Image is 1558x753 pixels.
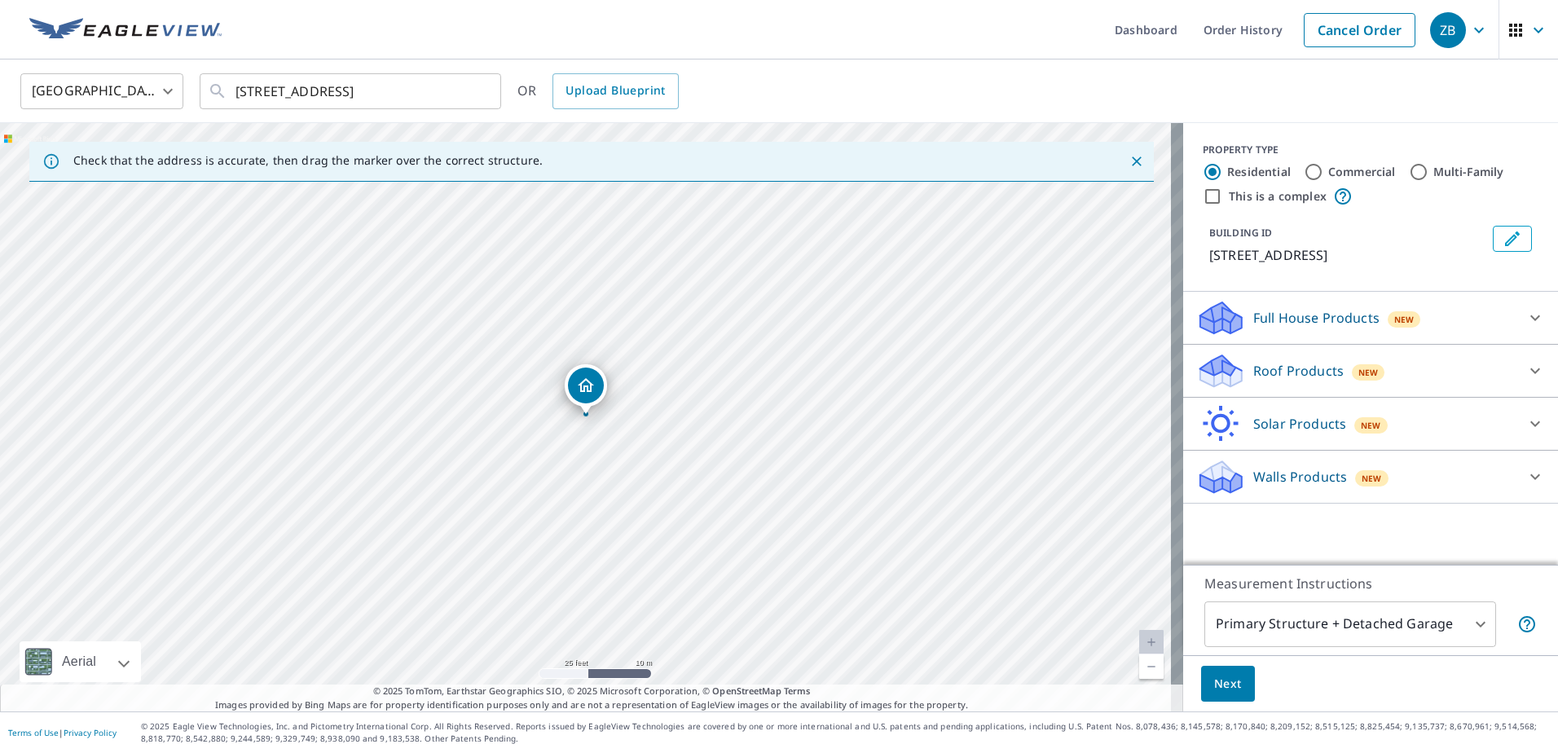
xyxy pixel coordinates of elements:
[141,720,1550,745] p: © 2025 Eagle View Technologies, Inc. and Pictometry International Corp. All Rights Reserved. Repo...
[1227,164,1291,180] label: Residential
[57,641,101,682] div: Aerial
[1304,13,1415,47] a: Cancel Order
[1139,654,1164,679] a: Current Level 20, Zoom Out
[1209,245,1486,265] p: [STREET_ADDRESS]
[1253,467,1347,487] p: Walls Products
[1209,226,1272,240] p: BUILDING ID
[1204,574,1537,593] p: Measurement Instructions
[29,18,222,42] img: EV Logo
[1430,12,1466,48] div: ZB
[1126,151,1147,172] button: Close
[1203,143,1538,157] div: PROPERTY TYPE
[1358,366,1379,379] span: New
[1361,419,1381,432] span: New
[1394,313,1415,326] span: New
[712,685,781,697] a: OpenStreetMap
[1433,164,1504,180] label: Multi-Family
[1196,404,1545,443] div: Solar ProductsNew
[517,73,679,109] div: OR
[784,685,811,697] a: Terms
[552,73,678,109] a: Upload Blueprint
[20,641,141,682] div: Aerial
[1253,361,1344,381] p: Roof Products
[565,364,607,415] div: Dropped pin, building 1, Residential property, 1407 Wagon Gap Trl Houston, TX 77090
[1328,164,1396,180] label: Commercial
[20,68,183,114] div: [GEOGRAPHIC_DATA]
[566,81,665,101] span: Upload Blueprint
[8,728,117,738] p: |
[1229,188,1327,205] label: This is a complex
[8,727,59,738] a: Terms of Use
[1196,351,1545,390] div: Roof ProductsNew
[1196,298,1545,337] div: Full House ProductsNew
[235,68,468,114] input: Search by address or latitude-longitude
[1253,308,1380,328] p: Full House Products
[64,727,117,738] a: Privacy Policy
[1493,226,1532,252] button: Edit building 1
[1362,472,1382,485] span: New
[1139,630,1164,654] a: Current Level 20, Zoom In Disabled
[73,153,543,168] p: Check that the address is accurate, then drag the marker over the correct structure.
[1204,601,1496,647] div: Primary Structure + Detached Garage
[1517,614,1537,634] span: Your report will include the primary structure and a detached garage if one exists.
[1196,457,1545,496] div: Walls ProductsNew
[1253,414,1346,434] p: Solar Products
[1201,666,1255,702] button: Next
[373,685,811,698] span: © 2025 TomTom, Earthstar Geographics SIO, © 2025 Microsoft Corporation, ©
[1214,674,1242,694] span: Next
